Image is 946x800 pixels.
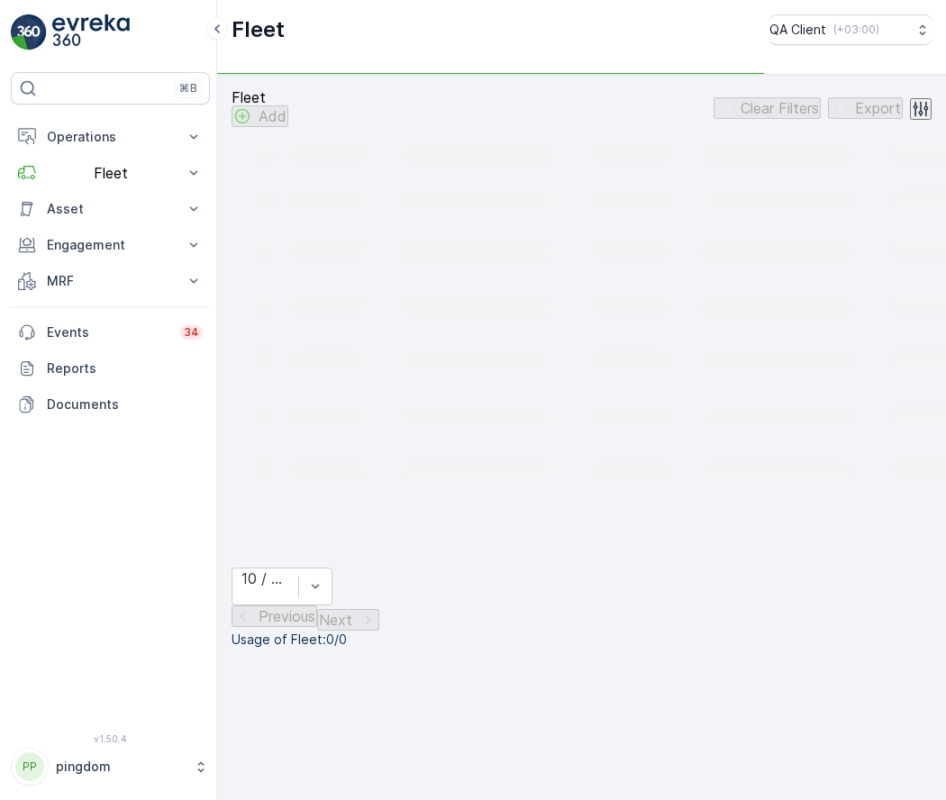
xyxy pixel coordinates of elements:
button: Clear Filters [714,97,821,119]
p: Previous [259,608,315,624]
p: Fleet [232,89,288,105]
button: Fleet [11,155,210,191]
p: Next [319,612,352,628]
button: Add [232,105,288,127]
div: 10 / Page [241,570,289,586]
a: Reports [11,350,210,386]
button: Next [317,609,379,631]
button: Engagement [11,227,210,263]
p: Add [259,108,287,124]
p: Asset [47,200,174,218]
p: Events [47,323,169,341]
p: Operations [47,128,174,146]
p: 34 [184,325,199,340]
span: v 1.50.4 [11,733,210,744]
a: Documents [11,386,210,423]
p: QA Client [769,21,826,39]
p: Engagement [47,236,174,254]
button: Asset [11,191,210,227]
p: MRF [47,272,174,290]
p: Reports [47,359,203,377]
a: Events34 [11,314,210,350]
div: PP [15,752,44,781]
button: MRF [11,263,210,299]
p: Clear Filters [741,100,819,116]
p: Usage of Fleet : 0/0 [232,631,932,649]
p: ⌘B [179,81,197,95]
p: Documents [47,395,203,414]
button: Previous [232,605,317,627]
p: Fleet [232,15,285,44]
button: Export [828,97,903,119]
button: QA Client(+03:00) [769,14,932,45]
img: logo_light-DOdMpM7g.png [52,14,130,50]
p: ( +03:00 ) [833,23,879,37]
p: Export [855,100,901,116]
button: PPpingdom [11,748,210,786]
button: Operations [11,119,210,155]
img: logo [11,14,47,50]
p: Fleet [47,165,174,181]
p: pingdom [56,758,185,776]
